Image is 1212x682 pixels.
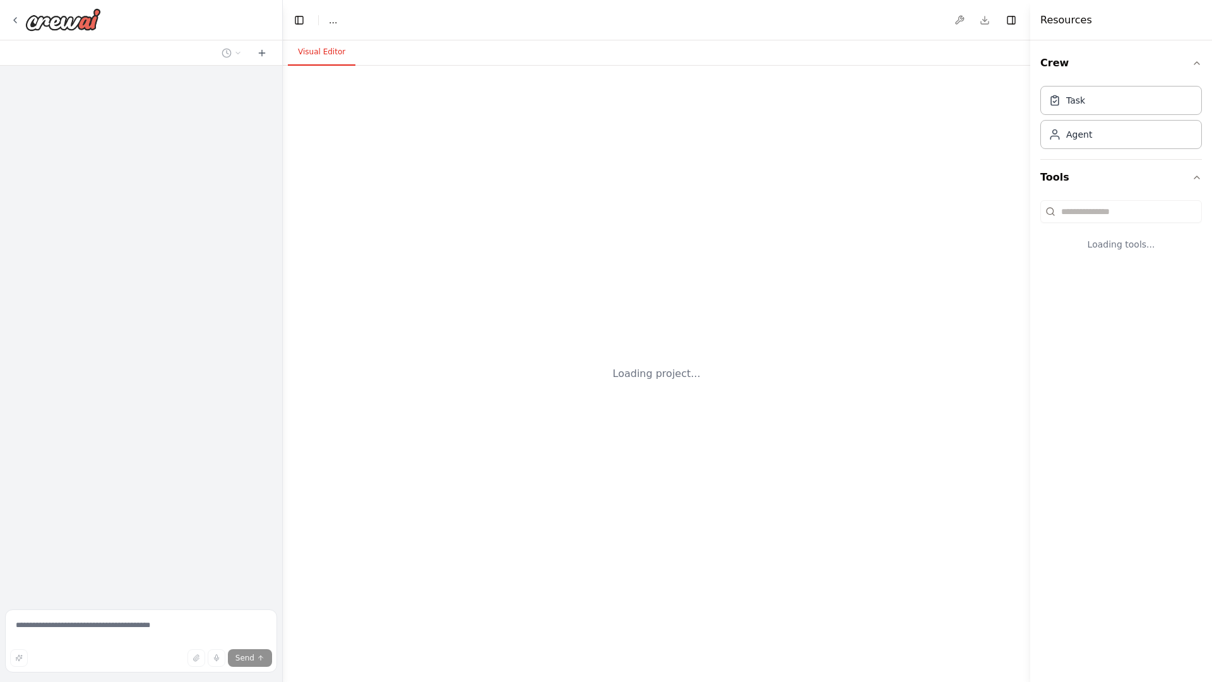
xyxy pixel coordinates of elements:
[252,45,272,61] button: Start a new chat
[208,649,225,667] button: Click to speak your automation idea
[1040,228,1202,261] div: Loading tools...
[1002,11,1020,29] button: Hide right sidebar
[235,653,254,663] span: Send
[187,649,205,667] button: Upload files
[1040,45,1202,81] button: Crew
[228,649,272,667] button: Send
[25,8,101,31] img: Logo
[1066,128,1092,141] div: Agent
[1040,160,1202,195] button: Tools
[217,45,247,61] button: Switch to previous chat
[613,366,701,381] div: Loading project...
[329,14,337,27] nav: breadcrumb
[1040,13,1092,28] h4: Resources
[1066,94,1085,107] div: Task
[10,649,28,667] button: Improve this prompt
[288,39,355,66] button: Visual Editor
[290,11,308,29] button: Hide left sidebar
[1040,195,1202,271] div: Tools
[1040,81,1202,159] div: Crew
[329,14,337,27] span: ...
